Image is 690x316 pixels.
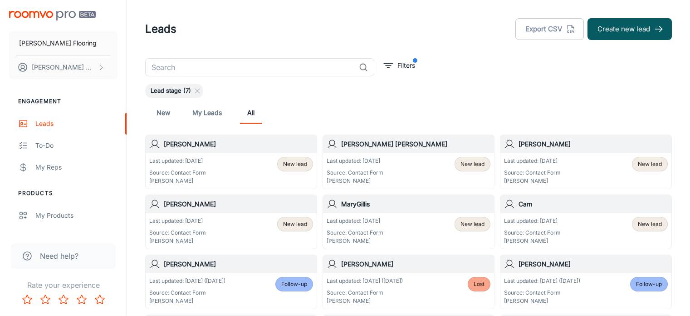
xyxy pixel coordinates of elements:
[460,160,484,168] span: New lead
[192,102,222,124] a: My Leads
[54,291,73,309] button: Rate 3 star
[149,289,225,297] p: Source: Contact Form
[91,291,109,309] button: Rate 5 star
[327,169,383,177] p: Source: Contact Form
[327,297,403,305] p: [PERSON_NAME]
[500,195,672,249] a: CamLast updated: [DATE]Source: Contact Form[PERSON_NAME]New lead
[40,251,78,261] span: Need help?
[323,255,494,309] a: [PERSON_NAME]Last updated: [DATE] ([DATE])Source: Contact Form[PERSON_NAME]Lost
[9,31,117,55] button: [PERSON_NAME] Flooring
[504,297,580,305] p: [PERSON_NAME]
[636,280,662,288] span: Follow-up
[35,119,117,129] div: Leads
[460,220,484,228] span: New lead
[149,157,206,165] p: Last updated: [DATE]
[283,160,307,168] span: New lead
[519,259,668,269] h6: [PERSON_NAME]
[19,38,97,48] p: [PERSON_NAME] Flooring
[397,60,415,70] p: Filters
[327,217,383,225] p: Last updated: [DATE]
[149,297,225,305] p: [PERSON_NAME]
[341,199,490,209] h6: MaryGillis
[519,139,668,149] h6: [PERSON_NAME]
[73,291,91,309] button: Rate 4 star
[515,18,584,40] button: Export CSV
[638,220,662,228] span: New lead
[240,102,262,124] a: All
[504,169,561,177] p: Source: Contact Form
[145,58,355,76] input: Search
[504,277,580,285] p: Last updated: [DATE] ([DATE])
[281,280,307,288] span: Follow-up
[504,157,561,165] p: Last updated: [DATE]
[152,102,174,124] a: New
[149,177,206,185] p: [PERSON_NAME]
[504,237,561,245] p: [PERSON_NAME]
[149,237,206,245] p: [PERSON_NAME]
[504,177,561,185] p: [PERSON_NAME]
[35,140,117,150] div: To-do
[341,259,490,269] h6: [PERSON_NAME]
[149,169,206,177] p: Source: Contact Form
[341,139,490,149] h6: [PERSON_NAME] [PERSON_NAME]
[35,232,117,242] div: Suppliers
[519,199,668,209] h6: Cam
[145,255,317,309] a: [PERSON_NAME]Last updated: [DATE] ([DATE])Source: Contact Form[PERSON_NAME]Follow-up
[149,277,225,285] p: Last updated: [DATE] ([DATE])
[145,135,317,189] a: [PERSON_NAME]Last updated: [DATE]Source: Contact Form[PERSON_NAME]New lead
[474,280,484,288] span: Lost
[327,229,383,237] p: Source: Contact Form
[504,217,561,225] p: Last updated: [DATE]
[18,291,36,309] button: Rate 1 star
[35,162,117,172] div: My Reps
[164,259,313,269] h6: [PERSON_NAME]
[500,135,672,189] a: [PERSON_NAME]Last updated: [DATE]Source: Contact Form[PERSON_NAME]New lead
[327,237,383,245] p: [PERSON_NAME]
[145,21,176,37] h1: Leads
[145,84,203,98] div: Lead stage (7)
[164,139,313,149] h6: [PERSON_NAME]
[323,195,494,249] a: MaryGillisLast updated: [DATE]Source: Contact Form[PERSON_NAME]New lead
[327,289,403,297] p: Source: Contact Form
[323,135,494,189] a: [PERSON_NAME] [PERSON_NAME]Last updated: [DATE]Source: Contact Form[PERSON_NAME]New lead
[327,177,383,185] p: [PERSON_NAME]
[283,220,307,228] span: New lead
[587,18,672,40] button: Create new lead
[149,217,206,225] p: Last updated: [DATE]
[382,58,417,73] button: filter
[327,277,403,285] p: Last updated: [DATE] ([DATE])
[32,62,96,72] p: [PERSON_NAME] Wood
[9,55,117,79] button: [PERSON_NAME] Wood
[327,157,383,165] p: Last updated: [DATE]
[145,86,196,95] span: Lead stage (7)
[36,291,54,309] button: Rate 2 star
[35,211,117,221] div: My Products
[504,289,580,297] p: Source: Contact Form
[145,195,317,249] a: [PERSON_NAME]Last updated: [DATE]Source: Contact Form[PERSON_NAME]New lead
[9,11,96,20] img: Roomvo PRO Beta
[164,199,313,209] h6: [PERSON_NAME]
[500,255,672,309] a: [PERSON_NAME]Last updated: [DATE] ([DATE])Source: Contact Form[PERSON_NAME]Follow-up
[7,280,119,291] p: Rate your experience
[149,229,206,237] p: Source: Contact Form
[504,229,561,237] p: Source: Contact Form
[638,160,662,168] span: New lead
